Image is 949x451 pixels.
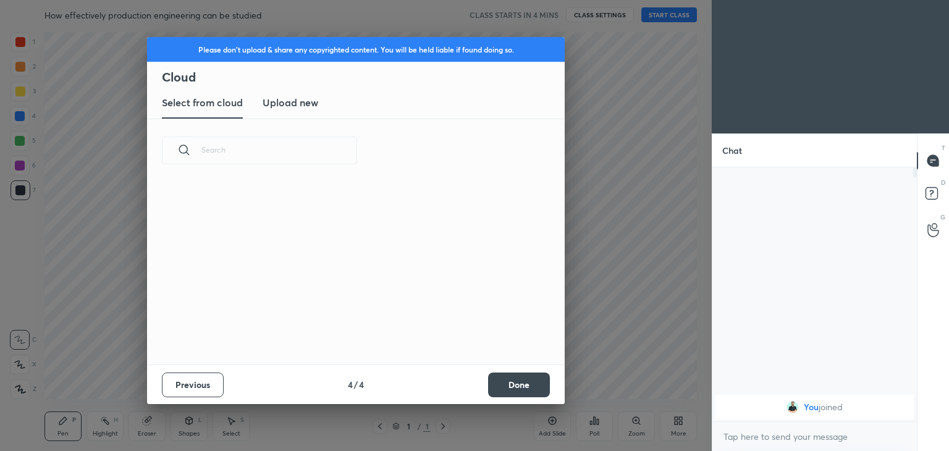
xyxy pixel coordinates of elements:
[804,402,819,412] span: You
[942,143,945,153] p: T
[712,392,917,422] div: grid
[712,134,752,167] p: Chat
[348,378,353,391] h4: 4
[941,178,945,187] p: D
[201,124,357,176] input: Search
[147,37,565,62] div: Please don't upload & share any copyrighted content. You will be held liable if found doing so.
[263,95,318,110] h3: Upload new
[162,95,243,110] h3: Select from cloud
[359,378,364,391] h4: 4
[787,401,799,413] img: 963340471ff5441e8619d0a0448153d9.jpg
[488,373,550,397] button: Done
[162,69,565,85] h2: Cloud
[819,402,843,412] span: joined
[354,378,358,391] h4: /
[162,373,224,397] button: Previous
[147,179,550,365] div: grid
[940,213,945,222] p: G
